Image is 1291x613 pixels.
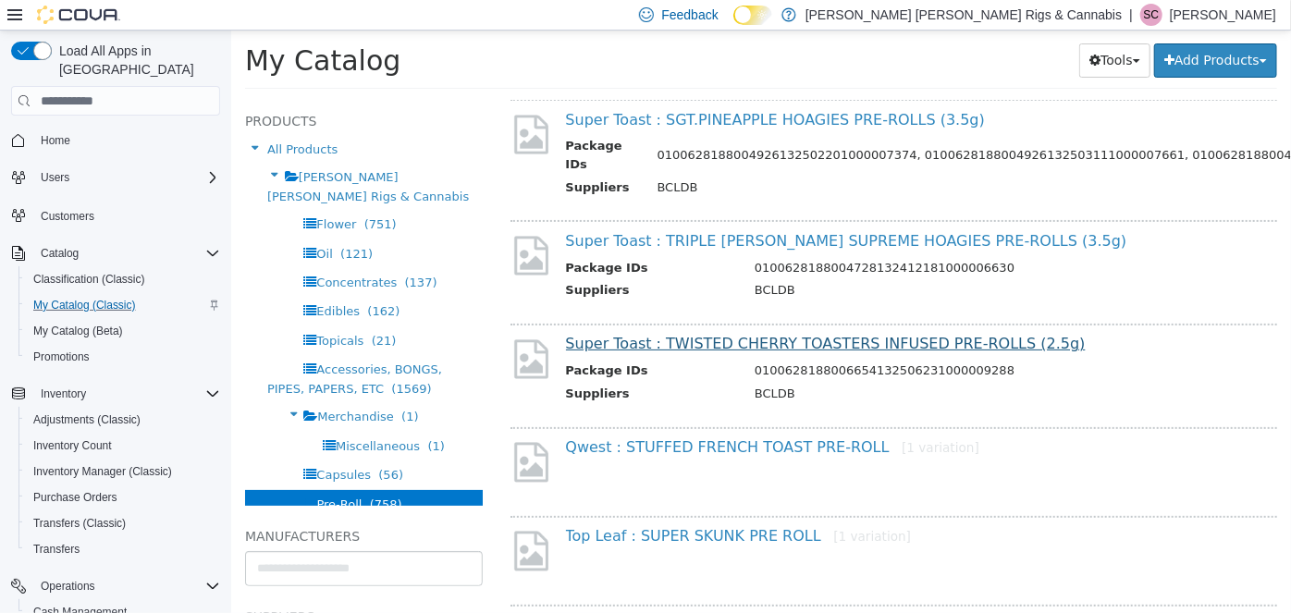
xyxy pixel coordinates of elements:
button: Inventory [4,381,227,407]
button: Catalog [4,240,227,266]
button: Transfers [18,536,227,562]
span: Transfers [33,542,80,557]
button: Transfers (Classic) [18,510,227,536]
span: Classification (Classic) [33,272,145,287]
span: Promotions [26,346,220,368]
span: Purchase Orders [33,490,117,505]
span: Operations [33,575,220,597]
small: [1 variation] [670,410,748,424]
span: Transfers [26,538,220,560]
span: Catalog [33,242,220,264]
a: Customers [33,205,102,227]
span: Dark Mode [733,25,734,26]
button: Users [4,165,227,190]
a: Transfers (Classic) [26,512,133,534]
span: SC [1144,4,1160,26]
p: | [1129,4,1133,26]
span: (137) [174,245,206,259]
span: Transfers (Classic) [33,516,126,531]
span: All Products [36,112,106,126]
td: 0100628188004728132412181000006630 [510,228,1035,251]
img: missing-image.png [279,81,321,127]
span: Accessories, BONGS, PIPES, PAPERS, ETC [36,332,211,364]
span: Inventory Count [26,435,220,457]
div: Sheila Cayenne [1140,4,1162,26]
a: Home [33,129,78,152]
button: Inventory Manager (Classic) [18,459,227,484]
span: Users [41,170,69,185]
span: 0100628188004926132502201000007374, 0100628188004926132503111000007661, 0100628188004926132505061... [426,117,1243,131]
span: My Catalog (Beta) [26,320,220,342]
span: Inventory Manager (Classic) [33,464,172,479]
a: Inventory Manager (Classic) [26,460,179,483]
a: Top Leaf : SUPER SKUNK PRE ROLL[1 variation] [335,497,681,514]
button: My Catalog (Beta) [18,318,227,344]
th: Package IDs [335,331,510,354]
a: My Catalog (Beta) [26,320,130,342]
a: My Catalog (Classic) [26,294,143,316]
span: Home [41,133,70,148]
td: BCLDB [510,354,1035,377]
span: Edibles [85,274,129,288]
span: Concentrates [85,245,166,259]
a: Transfers [26,538,87,560]
small: [1 variation] [602,498,680,513]
p: [PERSON_NAME] [1170,4,1276,26]
span: Customers [41,209,94,224]
a: Super Toast : TWISTED CHERRY TOASTERS INFUSED PRE-ROLLS (2.5g) [335,304,855,322]
th: Package IDs [335,106,412,147]
span: Adjustments (Classic) [26,409,220,431]
a: Adjustments (Classic) [26,409,148,431]
td: BCLDB [510,251,1035,274]
span: (21) [141,303,166,317]
span: My Catalog (Classic) [33,298,136,313]
span: Miscellaneous [105,409,189,423]
button: Tools [848,13,919,47]
th: Suppliers [335,148,412,171]
h5: Manufacturers [14,495,252,517]
span: Pre-Roll [85,467,130,481]
span: Adjustments (Classic) [33,412,141,427]
button: My Catalog (Classic) [18,292,227,318]
span: Inventory [33,383,220,405]
button: Add Products [923,13,1046,47]
span: Purchase Orders [26,486,220,509]
a: Qwest : STUFFED FRENCH TOAST PRE-ROLL[1 variation] [335,408,748,425]
span: Inventory Manager (Classic) [26,460,220,483]
span: My Catalog (Beta) [33,324,123,338]
img: missing-image.png [279,409,321,454]
span: (1569) [160,351,200,365]
input: Dark Mode [733,6,772,25]
span: Customers [33,203,220,227]
button: Operations [4,573,227,599]
h5: Products [14,80,252,102]
span: (121) [109,216,141,230]
span: Home [33,129,220,152]
button: Users [33,166,77,189]
span: Catalog [41,246,79,261]
a: Classification (Classic) [26,268,153,290]
a: Super Toast : SGT.PINEAPPLE HOAGIES PRE-ROLLS (3.5g) [335,80,755,98]
button: Home [4,127,227,153]
span: Feedback [661,6,718,24]
span: (1) [170,379,187,393]
span: My Catalog (Classic) [26,294,220,316]
button: Classification (Classic) [18,266,227,292]
span: Oil [85,216,101,230]
span: [PERSON_NAME] [PERSON_NAME] Rigs & Cannabis [36,140,238,172]
span: Merchandise [86,379,163,393]
a: Purchase Orders [26,486,125,509]
td: 0100628188006654132506231000009288 [510,331,1035,354]
span: Transfers (Classic) [26,512,220,534]
span: Capsules [85,437,140,451]
h5: Suppliers [14,575,252,597]
span: Promotions [33,349,90,364]
button: Customers [4,202,227,228]
a: Promotions [26,346,97,368]
button: Inventory Count [18,433,227,459]
span: Topicals [85,303,132,317]
a: Inventory Count [26,435,119,457]
span: (56) [147,437,172,451]
span: (758) [139,467,171,481]
span: Operations [41,579,95,594]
